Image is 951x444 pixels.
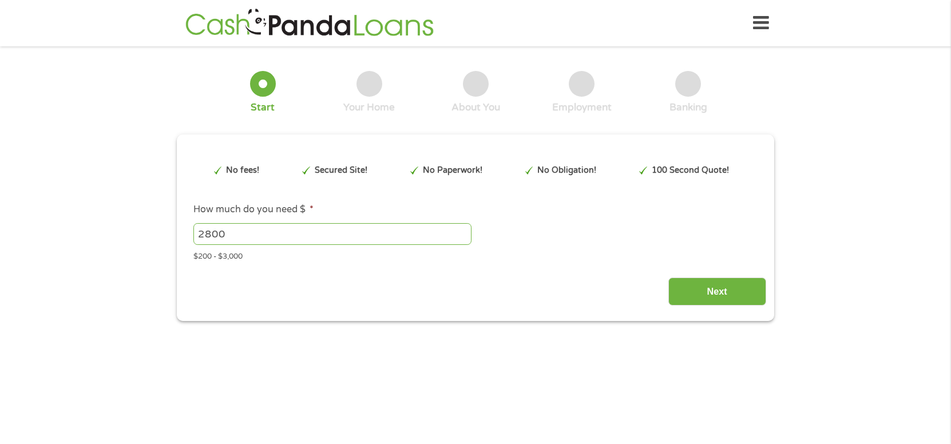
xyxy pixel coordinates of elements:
p: No fees! [226,164,259,177]
p: No Paperwork! [423,164,482,177]
img: GetLoanNow Logo [182,7,437,39]
input: Next [668,277,766,306]
div: Employment [552,101,612,114]
div: Your Home [343,101,395,114]
div: About You [451,101,500,114]
p: 100 Second Quote! [652,164,729,177]
p: No Obligation! [537,164,596,177]
div: Start [251,101,275,114]
div: Banking [669,101,707,114]
div: $200 - $3,000 [193,247,758,263]
label: How much do you need $ [193,204,314,216]
p: Secured Site! [315,164,367,177]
